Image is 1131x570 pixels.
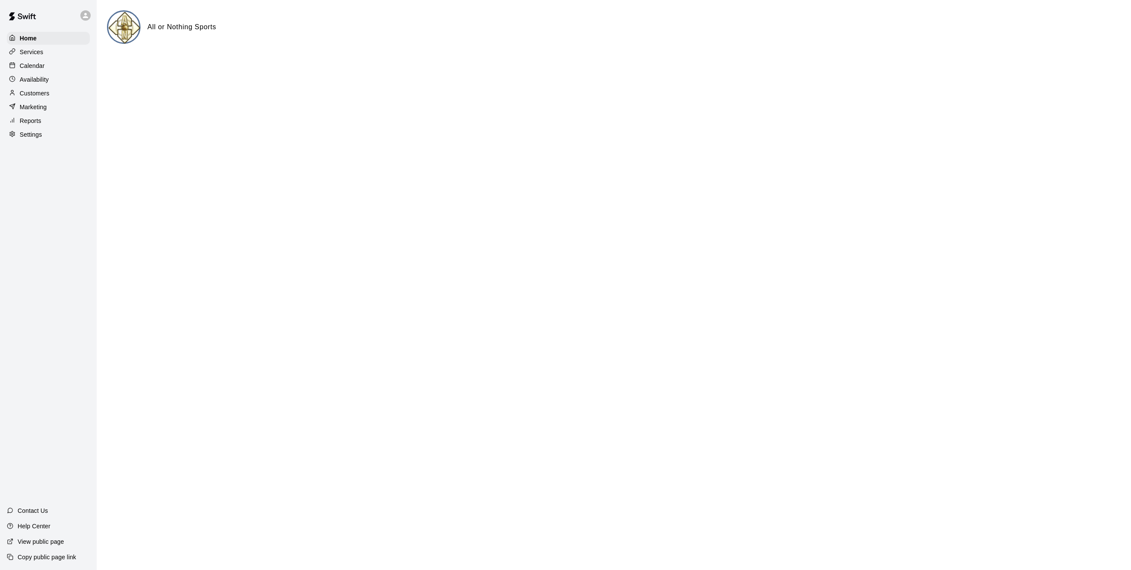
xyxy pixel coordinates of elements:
[7,59,90,72] a: Calendar
[18,522,50,530] p: Help Center
[20,61,45,70] p: Calendar
[7,87,90,100] a: Customers
[20,48,43,56] p: Services
[18,506,48,515] p: Contact Us
[20,75,49,84] p: Availability
[108,12,141,44] img: All or Nothing Sports logo
[20,103,47,111] p: Marketing
[20,34,37,43] p: Home
[7,114,90,127] a: Reports
[7,32,90,45] a: Home
[7,101,90,113] a: Marketing
[18,537,64,546] p: View public page
[7,46,90,58] a: Services
[7,128,90,141] a: Settings
[7,73,90,86] a: Availability
[20,116,41,125] p: Reports
[20,130,42,139] p: Settings
[18,553,76,561] p: Copy public page link
[20,89,49,98] p: Customers
[147,21,216,33] h6: All or Nothing Sports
